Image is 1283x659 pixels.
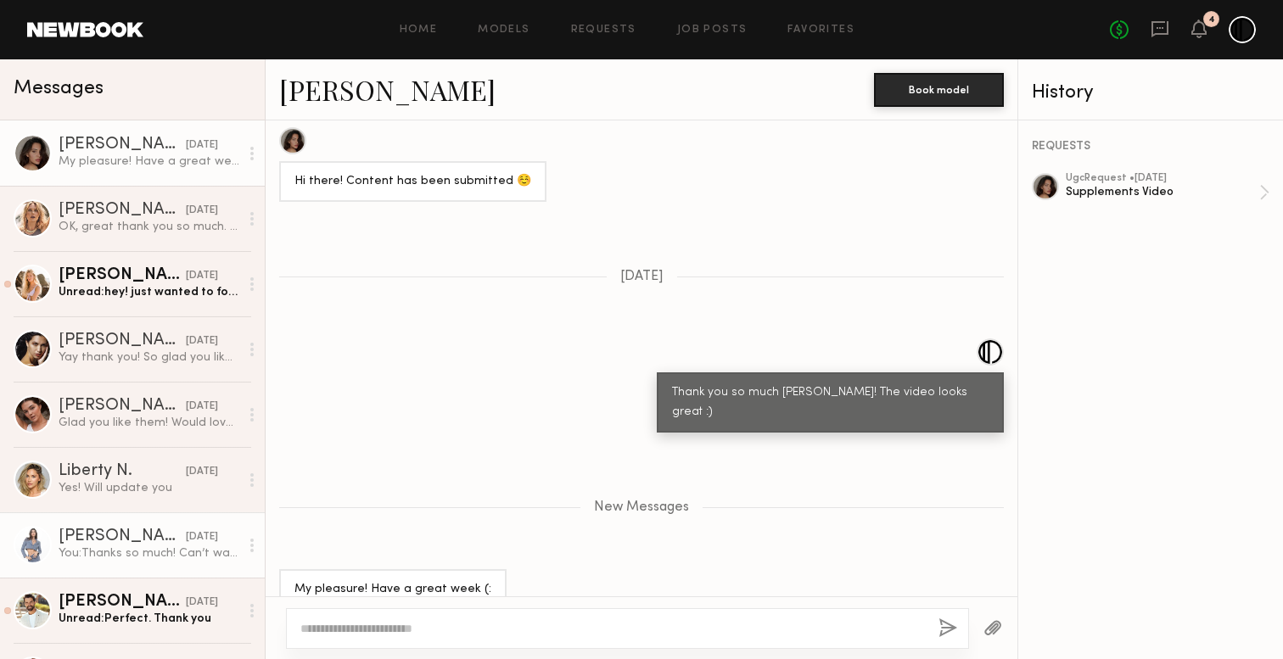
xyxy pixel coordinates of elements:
button: Book model [874,73,1004,107]
a: Models [478,25,529,36]
div: 4 [1208,15,1215,25]
div: [PERSON_NAME] [59,202,186,219]
div: [DATE] [186,464,218,480]
div: Unread: Perfect. Thank you [59,611,239,627]
div: OK, great thank you so much. I will put it to the reel ( [59,219,239,235]
div: [DATE] [186,529,218,545]
div: ugc Request • [DATE] [1066,173,1259,184]
a: Job Posts [677,25,748,36]
a: Home [400,25,438,36]
a: Requests [571,25,636,36]
div: My pleasure! Have a great week (: [294,580,491,600]
a: [PERSON_NAME] [279,71,496,108]
div: My pleasure! Have a great week (: [59,154,239,170]
div: Unread: hey! just wanted to follow up [59,284,239,300]
div: [DATE] [186,203,218,219]
a: Book model [874,81,1004,96]
a: Favorites [787,25,854,36]
div: [DATE] [186,399,218,415]
div: Liberty N. [59,463,186,480]
div: You: Thanks so much! Can’t wait to see your magic ✨ [59,545,239,561]
div: History [1032,83,1269,103]
div: [PERSON_NAME] [59,398,186,415]
div: Glad you like them! Would love to work together again🤍 [59,415,239,431]
div: [DATE] [186,595,218,611]
div: [DATE] [186,268,218,284]
div: Supplements Video [1066,184,1259,200]
a: ugcRequest •[DATE]Supplements Video [1066,173,1269,212]
span: [DATE] [620,270,664,284]
div: [DATE] [186,333,218,349]
div: Hi there! Content has been submitted ☺️ [294,172,531,192]
div: Yes! Will update you [59,480,239,496]
div: [PERSON_NAME] [59,267,186,284]
div: [PERSON_NAME] [59,594,186,611]
div: [PERSON_NAME] [59,137,186,154]
span: Messages [14,79,104,98]
div: REQUESTS [1032,141,1269,153]
div: Thank you so much [PERSON_NAME]! The video looks great :) [672,383,989,422]
div: [PERSON_NAME] [59,528,186,545]
div: Yay thank you! So glad you like it :) let me know if you ever need anymore videos xx love the pro... [59,349,239,366]
div: [DATE] [186,137,218,154]
div: [PERSON_NAME] [59,332,186,349]
span: New Messages [594,500,689,515]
